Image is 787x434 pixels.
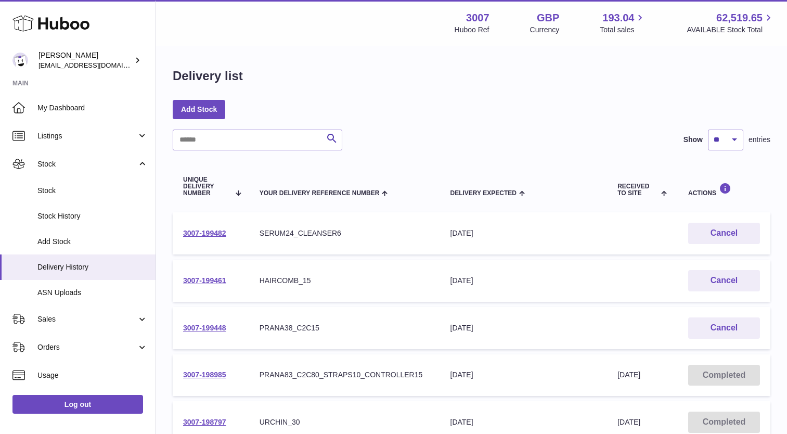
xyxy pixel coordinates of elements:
[537,11,559,25] strong: GBP
[602,11,634,25] span: 193.04
[260,370,430,380] div: PRANA83_C2C80_STRAPS10_CONTROLLER15
[450,190,517,197] span: Delivery Expected
[688,317,760,339] button: Cancel
[37,342,137,352] span: Orders
[687,11,775,35] a: 62,519.65 AVAILABLE Stock Total
[450,323,597,333] div: [DATE]
[37,288,148,298] span: ASN Uploads
[12,395,143,414] a: Log out
[260,323,430,333] div: PRANA38_C2C15
[183,371,226,379] a: 3007-198985
[37,186,148,196] span: Stock
[183,229,226,237] a: 3007-199482
[183,276,226,285] a: 3007-199461
[716,11,763,25] span: 62,519.65
[687,25,775,35] span: AVAILABLE Stock Total
[688,183,760,197] div: Actions
[749,135,770,145] span: entries
[260,190,380,197] span: Your Delivery Reference Number
[450,417,597,427] div: [DATE]
[617,183,659,197] span: Received to Site
[173,100,225,119] a: Add Stock
[183,176,229,197] span: Unique Delivery Number
[260,417,430,427] div: URCHIN_30
[450,228,597,238] div: [DATE]
[617,371,640,379] span: [DATE]
[37,237,148,247] span: Add Stock
[173,68,243,84] h1: Delivery list
[38,61,153,69] span: [EMAIL_ADDRESS][DOMAIN_NAME]
[688,223,760,244] button: Cancel
[37,262,148,272] span: Delivery History
[450,370,597,380] div: [DATE]
[530,25,560,35] div: Currency
[600,25,646,35] span: Total sales
[183,324,226,332] a: 3007-199448
[37,314,137,324] span: Sales
[37,159,137,169] span: Stock
[450,276,597,286] div: [DATE]
[600,11,646,35] a: 193.04 Total sales
[260,228,430,238] div: SERUM24_CLEANSER6
[37,103,148,113] span: My Dashboard
[688,270,760,291] button: Cancel
[37,211,148,221] span: Stock History
[12,53,28,68] img: bevmay@maysama.com
[37,371,148,380] span: Usage
[683,135,703,145] label: Show
[38,50,132,70] div: [PERSON_NAME]
[260,276,430,286] div: HAIRCOMB_15
[617,418,640,426] span: [DATE]
[37,131,137,141] span: Listings
[183,418,226,426] a: 3007-198797
[466,11,489,25] strong: 3007
[455,25,489,35] div: Huboo Ref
